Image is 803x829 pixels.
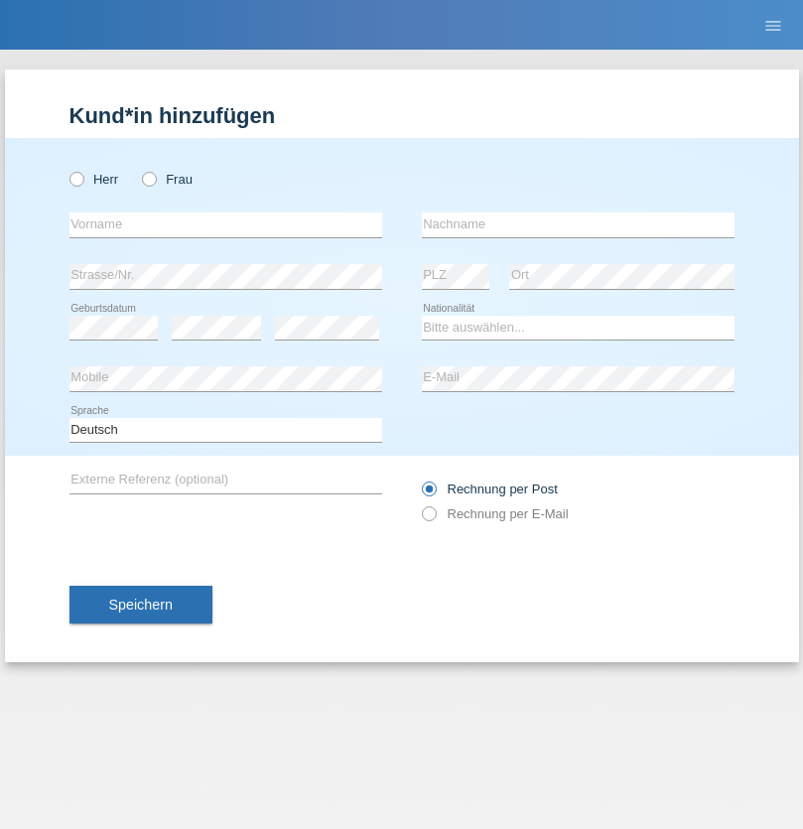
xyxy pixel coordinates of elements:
input: Rechnung per E-Mail [422,506,435,531]
a: menu [753,19,793,31]
span: Speichern [109,597,173,613]
label: Rechnung per Post [422,482,558,496]
input: Rechnung per Post [422,482,435,506]
h1: Kund*in hinzufügen [69,103,735,128]
i: menu [763,16,783,36]
label: Frau [142,172,193,187]
input: Frau [142,172,155,185]
label: Rechnung per E-Mail [422,506,569,521]
input: Herr [69,172,82,185]
button: Speichern [69,586,212,623]
label: Herr [69,172,119,187]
